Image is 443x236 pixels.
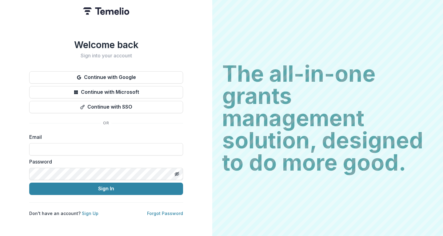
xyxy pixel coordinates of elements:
a: Sign Up [82,211,98,216]
h2: Sign into your account [29,53,183,59]
img: Temelio [83,7,129,15]
button: Sign In [29,183,183,195]
label: Password [29,158,179,165]
button: Continue with Google [29,71,183,84]
label: Email [29,133,179,141]
h1: Welcome back [29,39,183,50]
a: Forgot Password [147,211,183,216]
button: Continue with Microsoft [29,86,183,98]
button: Toggle password visibility [172,169,182,179]
p: Don't have an account? [29,210,98,217]
button: Continue with SSO [29,101,183,113]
